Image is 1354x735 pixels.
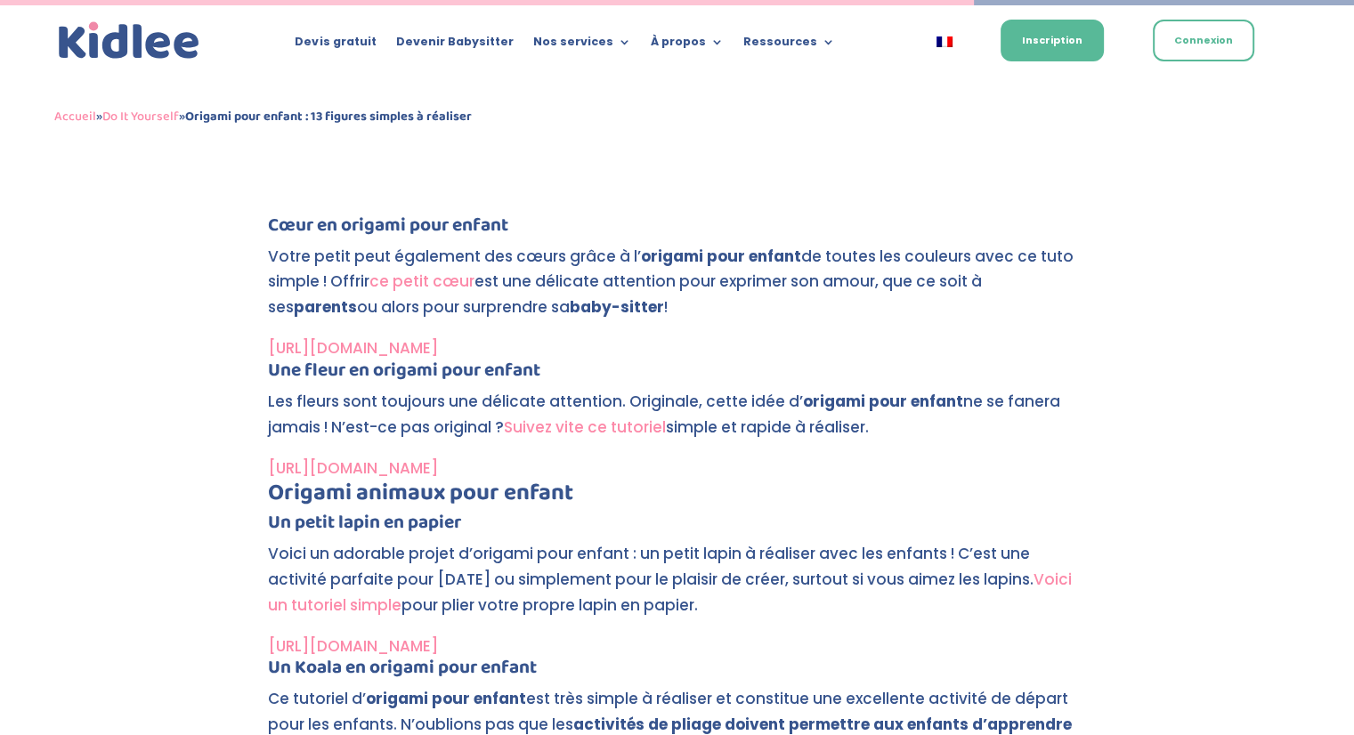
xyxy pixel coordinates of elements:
h4: Un petit lapin en papier [268,513,1087,541]
p: Les fleurs sont toujours une délicate attention. Originale, cette idée d’ ne se fanera jamais ! N... [268,389,1087,456]
strong: origami pour enfant [366,688,526,709]
h4: Un Koala en origami pour enfant [268,658,1087,686]
a: ce petit cœur [369,271,474,292]
a: Voici un tutoriel simple [268,569,1072,616]
h3: Origami animaux pour enfant [268,481,1087,513]
a: Devis gratuit [295,36,376,55]
a: Kidlee Logo [54,18,204,64]
a: Devenir Babysitter [395,36,513,55]
a: Connexion [1153,20,1254,61]
a: Nos services [532,36,630,55]
strong: origami pour enfant [641,246,801,267]
strong: parents [294,296,357,318]
a: [URL][DOMAIN_NAME] [268,635,438,657]
p: Voici un adorable projet d’origami pour enfant : un petit lapin à réaliser avec les enfants ! C’e... [268,541,1087,634]
img: logo_kidlee_bleu [54,18,204,64]
strong: Origami pour enfant : 13 figures simples à réaliser [185,106,472,127]
span: » » [54,106,472,127]
a: Accueil [54,106,96,127]
img: Français [936,36,953,47]
strong: origami pour enfant [803,391,963,412]
p: Votre petit peut également des cœurs grâce à l’ de toutes les couleurs avec ce tuto simple ! Offr... [268,244,1087,336]
h4: Une fleur en origami pour enfant [268,361,1087,389]
a: Inscription [1001,20,1104,61]
a: Ressources [742,36,834,55]
a: À propos [650,36,723,55]
h4: Cœur en origami pour enfant [268,216,1087,244]
strong: baby-sitter [570,296,664,318]
a: Do It Yourself [102,106,179,127]
a: [URL][DOMAIN_NAME] [268,337,438,359]
a: [URL][DOMAIN_NAME] [268,457,438,479]
a: Suivez vite ce tutoriel [504,416,666,438]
